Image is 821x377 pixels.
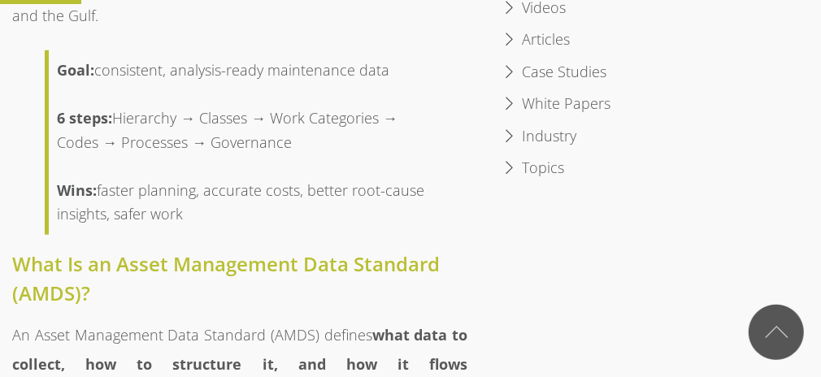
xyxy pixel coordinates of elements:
a: Topics [506,156,580,180]
div: consistent, analysis-ready maintenance data [57,58,427,83]
a: Case Studies [506,60,623,84]
a: Articles [506,28,586,52]
a: Industry [506,124,593,149]
h2: What Is an Asset Management Data Standard (AMDS)? [12,249,467,308]
div: Hierarchy → Classes → Work Categories → Codes → Processes → Governance [57,106,427,154]
strong: 6 steps: [57,108,112,128]
div: faster planning, accurate costs, better root-cause insights, safer work [57,179,427,227]
strong: Goal: [57,60,94,80]
strong: Wins: [57,180,97,200]
a: White Papers [506,92,627,116]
